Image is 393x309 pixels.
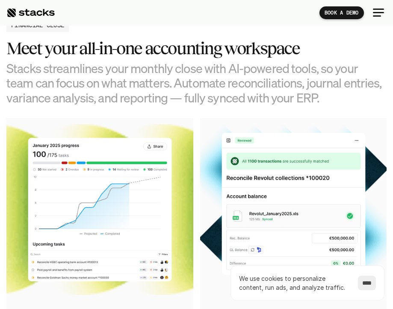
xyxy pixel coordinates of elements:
p: We use cookies to personalize content, run ads, and analyze traffic. [239,274,349,292]
p: BOOK A DEMO [325,10,359,16]
a: Privacy Policy [42,173,80,179]
a: BOOK A DEMO [319,6,364,19]
h3: Meet your all-in-one accounting workspace [6,39,387,58]
h3: Stacks streamlines your monthly close with AI-powered tools, so your team can focus on what matte... [6,61,387,105]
